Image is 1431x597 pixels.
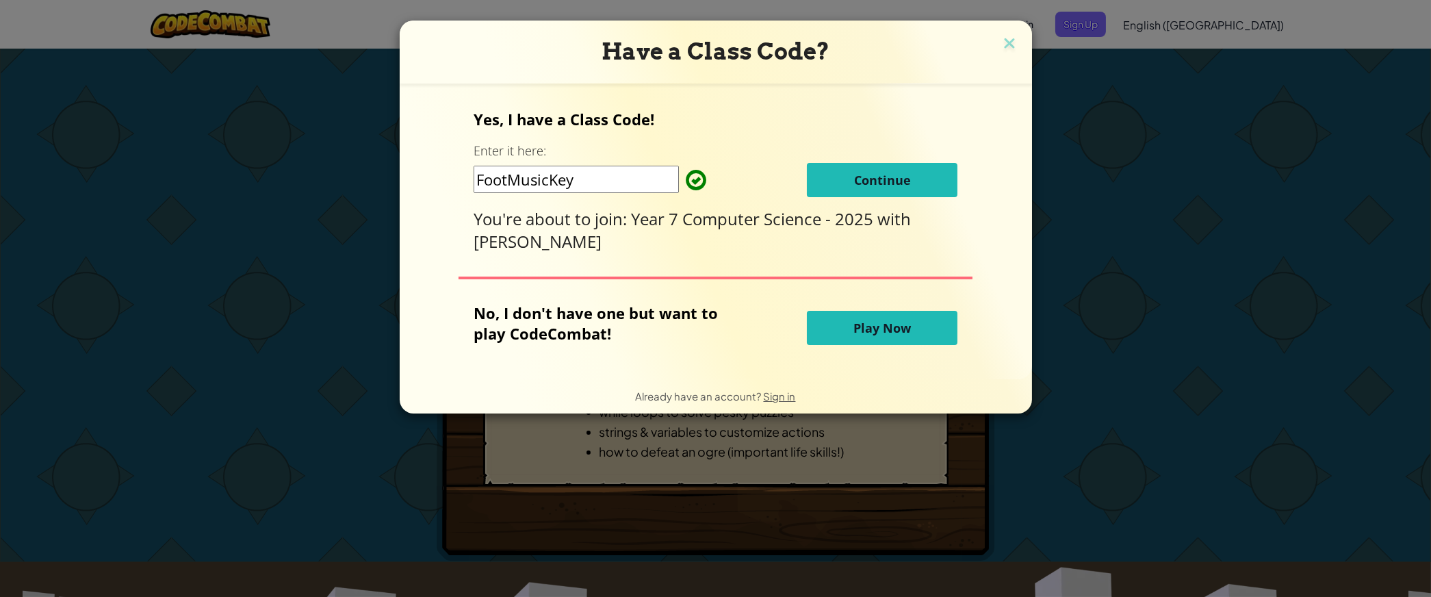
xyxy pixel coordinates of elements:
span: with [877,207,911,230]
span: Continue [854,172,911,188]
span: Already have an account? [636,390,764,403]
a: Sign in [764,390,796,403]
span: [PERSON_NAME] [474,230,602,253]
span: Play Now [853,320,911,336]
button: Continue [807,163,957,197]
span: Have a Class Code? [602,38,829,65]
p: No, I don't have one but want to play CodeCombat! [474,303,738,344]
span: You're about to join: [474,207,631,230]
p: Yes, I have a Class Code! [474,109,957,129]
label: Enter it here: [474,142,546,160]
img: close icon [1001,34,1018,55]
span: Year 7 Computer Science - 2025 [631,207,877,230]
button: Play Now [807,311,957,345]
